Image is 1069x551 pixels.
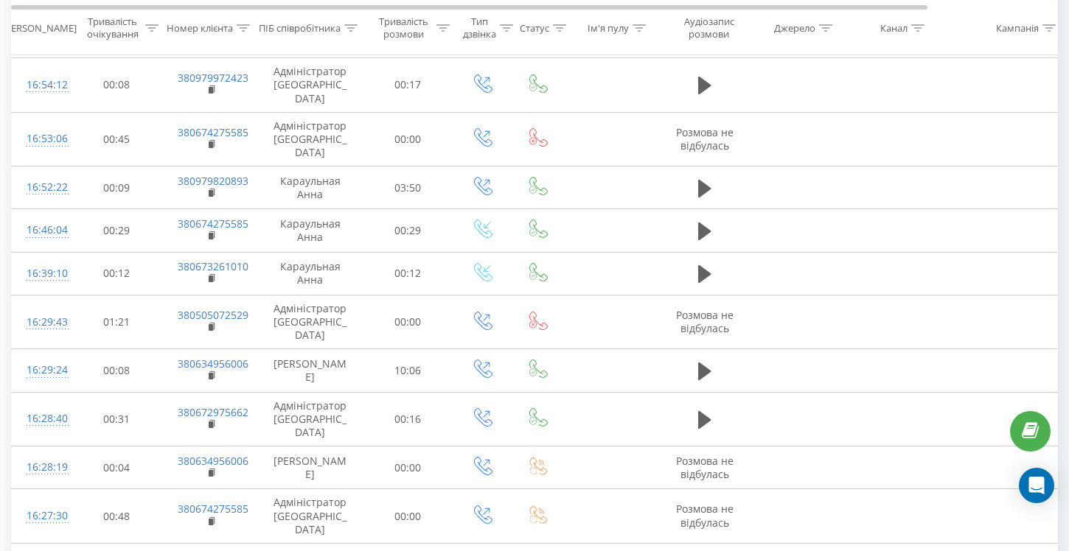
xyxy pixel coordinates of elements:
[362,252,454,295] td: 00:12
[259,166,362,209] td: Караульная Анна
[178,71,248,85] a: 380979972423
[463,15,496,41] div: Тип дзвінка
[259,112,362,166] td: Адміністратор [GEOGRAPHIC_DATA]
[259,252,362,295] td: Караульная Анна
[259,392,362,446] td: Адміністратор [GEOGRAPHIC_DATA]
[362,349,454,392] td: 10:06
[27,216,56,245] div: 16:46:04
[2,21,77,34] div: [PERSON_NAME]
[27,502,56,530] div: 16:27:30
[996,21,1039,34] div: Кампанія
[83,15,142,41] div: Тривалість очікування
[167,21,233,34] div: Номер клієнта
[362,112,454,166] td: 00:00
[71,166,163,209] td: 00:09
[71,349,163,392] td: 00:08
[673,15,745,41] div: Аудіозапис розмови
[362,209,454,252] td: 00:29
[676,502,734,529] span: Розмова не відбулась
[178,502,248,516] a: 380674275585
[178,357,248,371] a: 380634956006
[259,21,341,34] div: ПІБ співробітника
[71,112,163,166] td: 00:45
[880,21,908,34] div: Канал
[178,454,248,468] a: 380634956006
[259,295,362,349] td: Адміністратор [GEOGRAPHIC_DATA]
[588,21,629,34] div: Ім'я пулу
[362,58,454,113] td: 00:17
[27,308,56,337] div: 16:29:43
[362,392,454,446] td: 00:16
[362,295,454,349] td: 00:00
[676,454,734,481] span: Розмова не відбулась
[259,489,362,544] td: Адміністратор [GEOGRAPHIC_DATA]
[259,58,362,113] td: Адміністратор [GEOGRAPHIC_DATA]
[362,489,454,544] td: 00:00
[362,446,454,489] td: 00:00
[178,217,248,231] a: 380674275585
[71,295,163,349] td: 01:21
[259,446,362,489] td: [PERSON_NAME]
[71,209,163,252] td: 00:29
[1019,468,1054,503] div: Open Intercom Messenger
[71,489,163,544] td: 00:48
[259,349,362,392] td: [PERSON_NAME]
[178,308,248,322] a: 380505072529
[27,453,56,482] div: 16:28:19
[520,21,549,34] div: Статус
[676,308,734,335] span: Розмова не відбулась
[178,405,248,419] a: 380672975662
[27,124,56,153] div: 16:53:06
[71,252,163,295] td: 00:12
[27,173,56,202] div: 16:52:22
[676,125,734,152] span: Розмова не відбулась
[178,125,248,139] a: 380674275585
[27,356,56,385] div: 16:29:24
[27,71,56,99] div: 16:54:12
[71,446,163,489] td: 00:04
[27,404,56,433] div: 16:28:40
[178,259,248,273] a: 380673261010
[178,174,248,188] a: 380979820893
[259,209,362,252] td: Караульная Анна
[375,15,433,41] div: Тривалість розмови
[71,58,163,113] td: 00:08
[71,392,163,446] td: 00:31
[362,166,454,209] td: 03:50
[774,21,815,34] div: Джерело
[27,259,56,288] div: 16:39:10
